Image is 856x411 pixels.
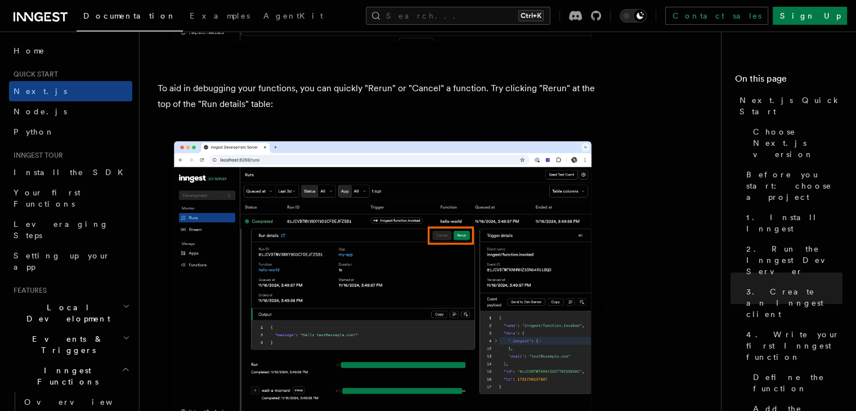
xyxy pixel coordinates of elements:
a: Choose Next.js version [749,122,842,164]
a: 1. Install Inngest [742,207,842,239]
a: Before you start: choose a project [742,164,842,207]
span: Your first Functions [14,188,80,208]
span: Events & Triggers [9,333,123,356]
a: Next.js Quick Start [735,90,842,122]
a: Contact sales [665,7,768,25]
span: Features [9,286,47,295]
span: Inngest tour [9,151,63,160]
span: Next.js [14,87,67,96]
a: Node.js [9,101,132,122]
kbd: Ctrl+K [518,10,544,21]
span: Documentation [83,11,176,20]
a: 3. Create an Inngest client [742,282,842,324]
a: Home [9,41,132,61]
a: Python [9,122,132,142]
span: Inngest Functions [9,365,122,387]
span: Before you start: choose a project [746,169,842,203]
button: Inngest Functions [9,360,132,392]
span: Overview [24,397,140,406]
span: Choose Next.js version [753,126,842,160]
span: Python [14,127,55,136]
a: Documentation [77,3,183,32]
a: Sign Up [773,7,847,25]
span: 1. Install Inngest [746,212,842,234]
a: Install the SDK [9,162,132,182]
span: Install the SDK [14,168,130,177]
span: Define the function [753,372,842,394]
a: Setting up your app [9,245,132,277]
a: Examples [183,3,257,30]
span: AgentKit [263,11,323,20]
span: Leveraging Steps [14,220,109,240]
a: AgentKit [257,3,330,30]
p: To aid in debugging your functions, you can quickly "Rerun" or "Cancel" a function. Try clicking ... [158,81,608,112]
span: Local Development [9,302,123,324]
button: Local Development [9,297,132,329]
a: Next.js [9,81,132,101]
a: 2. Run the Inngest Dev Server [742,239,842,282]
span: Home [14,45,45,56]
a: Define the function [749,367,842,399]
button: Events & Triggers [9,329,132,360]
span: Setting up your app [14,251,110,271]
span: Quick start [9,70,58,79]
a: Your first Functions [9,182,132,214]
span: Node.js [14,107,67,116]
a: 4. Write your first Inngest function [742,324,842,367]
span: Next.js Quick Start [740,95,842,117]
span: 3. Create an Inngest client [746,286,842,320]
h4: On this page [735,72,842,90]
button: Search...Ctrl+K [366,7,550,25]
span: 2. Run the Inngest Dev Server [746,243,842,277]
button: Toggle dark mode [620,9,647,23]
span: Examples [190,11,250,20]
a: Leveraging Steps [9,214,132,245]
span: 4. Write your first Inngest function [746,329,842,363]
